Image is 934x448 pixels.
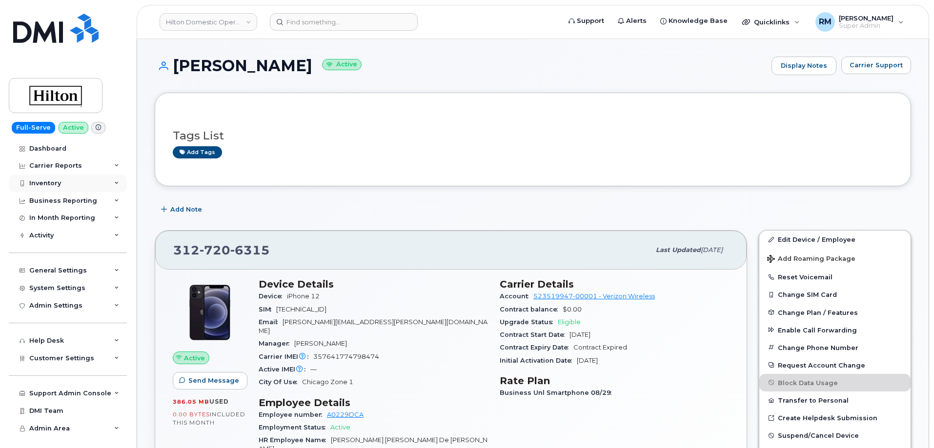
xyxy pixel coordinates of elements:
[500,389,616,396] span: Business Unl Smartphone 08/29
[259,353,313,360] span: Carrier IMEI
[173,243,270,257] span: 312
[294,340,347,347] span: [PERSON_NAME]
[759,321,911,339] button: Enable Call Forwarding
[173,146,222,158] a: Add tags
[259,436,331,444] span: HR Employee Name
[701,246,723,253] span: [DATE]
[850,60,903,70] span: Carrier Support
[759,391,911,409] button: Transfer to Personal
[173,372,247,390] button: Send Message
[841,57,911,74] button: Carrier Support
[155,201,210,218] button: Add Note
[259,340,294,347] span: Manager
[209,398,229,405] span: used
[327,411,364,418] a: A0229DCA
[577,357,598,364] span: [DATE]
[759,286,911,303] button: Change SIM Card
[759,356,911,374] button: Request Account Change
[500,292,533,300] span: Account
[563,306,582,313] span: $0.00
[656,246,701,253] span: Last updated
[778,326,857,333] span: Enable Call Forwarding
[772,57,836,75] a: Display Notes
[313,353,379,360] span: 357641774798474
[259,366,310,373] span: Active IMEI
[778,432,859,439] span: Suspend/Cancel Device
[259,411,327,418] span: Employee number
[188,376,239,385] span: Send Message
[330,424,350,431] span: Active
[500,306,563,313] span: Contract balance
[558,318,581,326] span: Eligible
[173,411,210,418] span: 0.00 Bytes
[759,268,911,286] button: Reset Voicemail
[287,292,320,300] span: iPhone 12
[500,357,577,364] span: Initial Activation Date
[573,344,627,351] span: Contract Expired
[155,57,767,74] h1: [PERSON_NAME]
[200,243,230,257] span: 720
[533,292,655,300] a: 523519947-00001 - Verizon Wireless
[892,406,927,441] iframe: Messenger Launcher
[276,306,326,313] span: [TECHNICAL_ID]
[500,375,729,387] h3: Rate Plan
[500,318,558,326] span: Upgrade Status
[259,306,276,313] span: SIM
[759,304,911,321] button: Change Plan / Features
[569,331,590,338] span: [DATE]
[302,378,353,386] span: Chicago Zone 1
[259,397,488,409] h3: Employee Details
[759,409,911,427] a: Create Helpdesk Submission
[500,344,573,351] span: Contract Expiry Date
[230,243,270,257] span: 6315
[759,231,911,248] a: Edit Device / Employee
[184,353,205,363] span: Active
[259,378,302,386] span: City Of Use
[259,292,287,300] span: Device
[767,255,855,264] span: Add Roaming Package
[500,331,569,338] span: Contract Start Date
[310,366,317,373] span: —
[259,318,487,334] span: [PERSON_NAME][EMAIL_ADDRESS][PERSON_NAME][DOMAIN_NAME]
[173,130,893,142] h3: Tags List
[259,318,283,326] span: Email
[759,339,911,356] button: Change Phone Number
[322,59,362,70] small: Active
[759,427,911,444] button: Suspend/Cancel Device
[778,309,858,316] span: Change Plan / Features
[500,278,729,290] h3: Carrier Details
[173,398,209,405] span: 386.05 MB
[759,374,911,391] button: Block Data Usage
[759,248,911,268] button: Add Roaming Package
[259,424,330,431] span: Employment Status
[259,278,488,290] h3: Device Details
[181,283,239,342] img: iPhone_12.jpg
[170,205,202,214] span: Add Note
